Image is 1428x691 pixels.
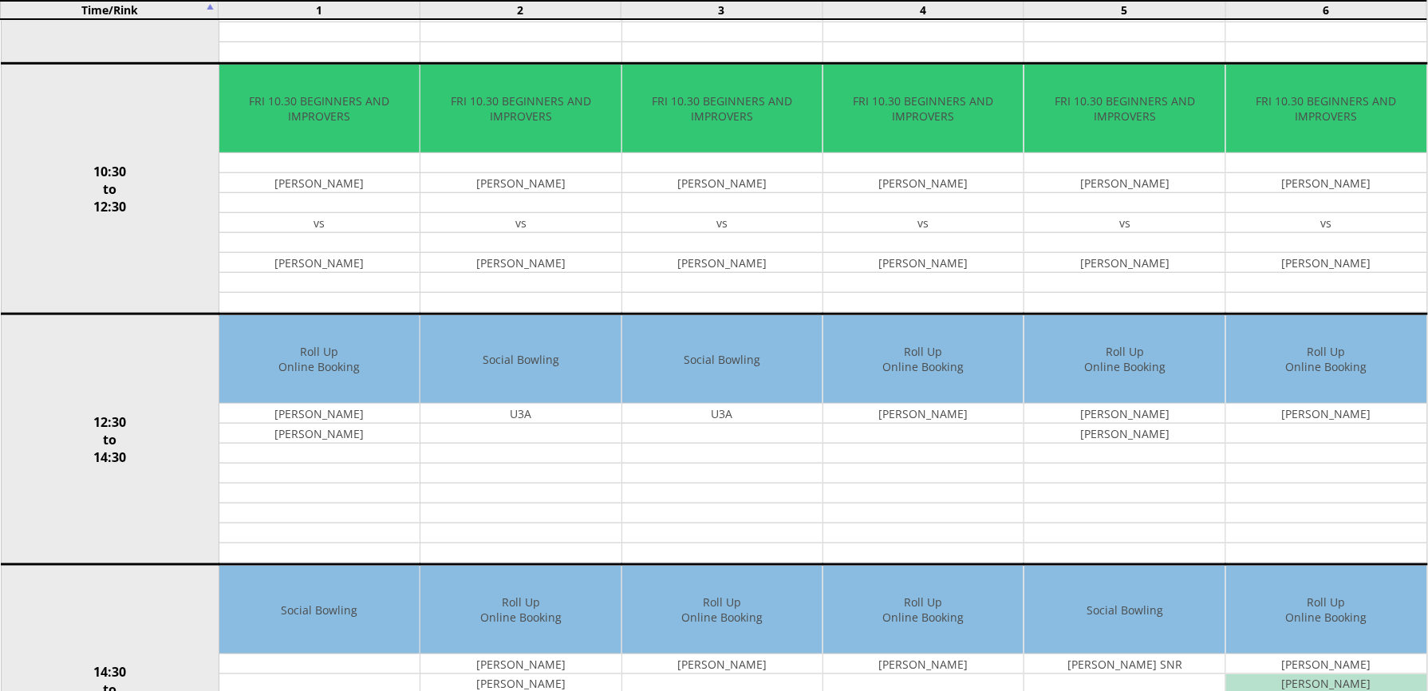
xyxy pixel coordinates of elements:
td: vs [1226,213,1427,233]
td: Social Bowling [1024,566,1225,654]
td: [PERSON_NAME] [1024,253,1225,273]
td: [PERSON_NAME] [219,424,420,444]
td: [PERSON_NAME] [622,253,822,273]
td: Roll Up Online Booking [823,315,1024,404]
td: Time/Rink [1,1,219,19]
td: Roll Up Online Booking [1024,315,1225,404]
td: Roll Up Online Booking [1226,566,1427,654]
td: Social Bowling [622,315,822,404]
td: [PERSON_NAME] [1226,654,1427,674]
td: [PERSON_NAME] [823,173,1024,193]
td: [PERSON_NAME] [420,173,621,193]
td: [PERSON_NAME] [1226,173,1427,193]
td: [PERSON_NAME] [823,654,1024,674]
td: FRI 10.30 BEGINNERS AND IMPROVERS [420,65,621,153]
td: [PERSON_NAME] [420,654,621,674]
td: [PERSON_NAME] [1024,424,1225,444]
td: [PERSON_NAME] [622,654,822,674]
td: FRI 10.30 BEGINNERS AND IMPROVERS [622,65,822,153]
td: U3A [622,404,822,424]
td: [PERSON_NAME] [823,404,1024,424]
td: [PERSON_NAME] [1024,404,1225,424]
td: vs [219,213,420,233]
td: [PERSON_NAME] [1226,404,1427,424]
td: [PERSON_NAME] [420,253,621,273]
td: Roll Up Online Booking [420,566,621,654]
td: FRI 10.30 BEGINNERS AND IMPROVERS [1226,65,1427,153]
td: [PERSON_NAME] [1024,173,1225,193]
td: [PERSON_NAME] [1226,253,1427,273]
td: vs [823,213,1024,233]
td: [PERSON_NAME] [219,253,420,273]
td: [PERSON_NAME] [219,404,420,424]
td: Social Bowling [219,566,420,654]
td: [PERSON_NAME] [622,173,822,193]
td: FRI 10.30 BEGINNERS AND IMPROVERS [219,65,420,153]
td: 10:30 to 12:30 [1,64,219,314]
td: FRI 10.30 BEGINNERS AND IMPROVERS [823,65,1024,153]
td: Roll Up Online Booking [1226,315,1427,404]
td: Social Bowling [420,315,621,404]
td: vs [1024,213,1225,233]
td: [PERSON_NAME] SNR [1024,654,1225,674]
td: U3A [420,404,621,424]
td: Roll Up Online Booking [622,566,822,654]
td: Roll Up Online Booking [823,566,1024,654]
td: 5 [1024,1,1226,19]
td: vs [420,213,621,233]
td: FRI 10.30 BEGINNERS AND IMPROVERS [1024,65,1225,153]
td: 1 [218,1,420,19]
td: 4 [822,1,1024,19]
td: 2 [420,1,621,19]
td: Roll Up Online Booking [219,315,420,404]
td: vs [622,213,822,233]
td: [PERSON_NAME] [823,253,1024,273]
td: 12:30 to 14:30 [1,314,219,565]
td: 3 [621,1,823,19]
td: 6 [1225,1,1427,19]
td: [PERSON_NAME] [219,173,420,193]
